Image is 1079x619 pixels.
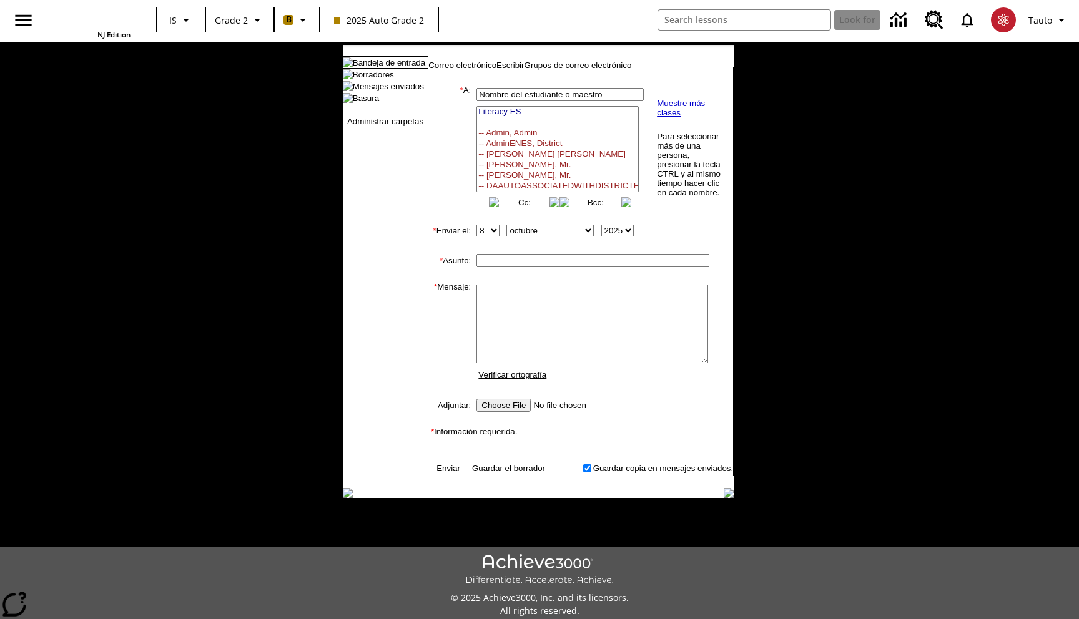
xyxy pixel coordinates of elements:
a: Correo electrónico [428,61,496,70]
span: Tauto [1028,14,1052,27]
a: Cc: [518,198,531,207]
span: 2025 Auto Grade 2 [334,14,424,27]
img: folder_icon.gif [343,69,353,79]
div: Front page [49,4,131,39]
button: Choose a new avatar [983,4,1023,36]
img: spacer.gif [428,460,430,461]
a: Bandeja de entrada [353,58,425,67]
td: Enviar el: [428,222,471,239]
img: button_right.png [549,197,559,207]
option: -- DAAUTOASSOCIATEDWITHDISTRICTEN, DAAUTOASSOCIATEDWITHDISTRICTEN [477,181,638,192]
a: Resource Center, will open in a new tab. [917,3,951,37]
td: Asunto: [428,251,471,270]
a: Notifications [951,4,983,36]
button: Profile/Settings [1023,9,1074,31]
img: spacer.gif [428,384,441,396]
td: A: [428,85,471,210]
img: spacer.gif [428,459,430,460]
a: Verificar ortografía [478,370,546,379]
img: spacer.gif [428,270,441,282]
button: Language: ES, Select a language [161,9,201,31]
img: spacer.gif [428,414,441,427]
font: Tauto [1028,14,1052,26]
img: folder_icon.gif [343,57,353,67]
font: Grade 2 [215,14,248,26]
button: Open the side menu [5,2,42,39]
td: Para seleccionar más de una persona, presionar la tecla CTRL y al mismo tiempo hacer clic en cada... [656,131,723,198]
option: -- Admin, Admin [477,128,638,139]
a: Enviar [436,464,460,473]
font: © [451,592,458,603]
td: Mensaje: [428,282,471,384]
option: Literacy ES [477,107,638,117]
a: Information Center [883,3,917,37]
img: table_footer_left.gif [343,488,353,498]
img: spacer.gif [428,436,441,449]
img: table_footer_right.gif [724,488,734,498]
option: -- [PERSON_NAME] [PERSON_NAME] [477,149,638,160]
button: Boost The class color is light orange. Change the class color. [278,9,315,31]
option: -- [PERSON_NAME], Mr. [477,170,638,181]
input: Search field [658,10,830,30]
a: Grupos de correo electrónico [525,61,632,70]
img: folder_icon.gif [343,93,353,103]
a: Mensajes enviados [353,82,424,91]
img: black_spacer.gif [428,476,734,477]
font: B [286,13,292,25]
a: Borradores [353,70,394,79]
font: 2025 Auto Grade 2 [347,14,424,26]
option: -- AdminENES, District [477,139,638,149]
font: All rights reserved. [500,605,579,617]
font: NJ Edition [97,30,131,39]
img: spacer.gif [471,145,474,151]
img: spacer.gif [428,239,441,251]
img: button_left.png [559,197,569,207]
a: Basura [353,94,379,103]
font: 2025 Achieve3000, Inc. and its licensors. [461,592,629,603]
a: Escribir [496,61,524,70]
img: spacer.gif [428,210,441,222]
td: Guardar copia en mensajes enviados. [593,461,734,475]
img: spacer.gif [428,467,431,469]
img: spacer.gif [428,475,430,476]
img: spacer.gif [428,449,438,459]
option: -- [PERSON_NAME], Mr. [477,160,638,170]
a: Bcc: [588,198,604,207]
img: Achieve3000 Differentiate Accelerate Achieve [465,554,614,586]
td: Adjuntar: [428,396,471,414]
a: Muestre más clases [657,99,705,117]
img: button_left.png [489,197,499,207]
button: Grade: Grade 2, Choose a grade [210,9,270,31]
img: avatar image [991,7,1016,32]
td: Información requerida. [428,427,733,436]
img: button_right.png [621,197,631,207]
a: Administrar carpetas [347,117,423,126]
img: folder_icon.gif [343,81,353,91]
a: Guardar el borrador [472,464,545,473]
font: IS [169,14,177,26]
